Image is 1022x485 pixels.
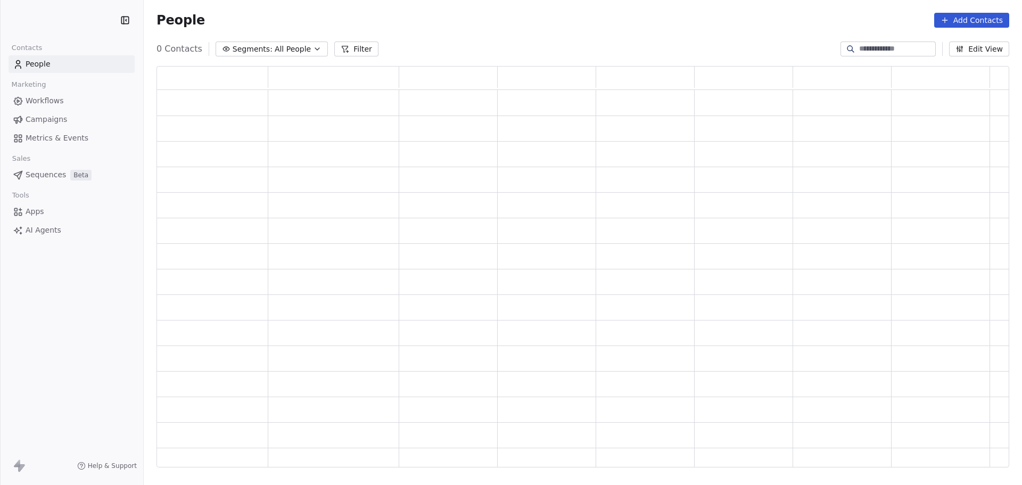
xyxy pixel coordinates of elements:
span: Campaigns [26,114,67,125]
span: AI Agents [26,225,61,236]
span: All People [275,44,311,55]
span: People [26,59,51,70]
button: Filter [334,42,378,56]
span: People [156,12,205,28]
a: Workflows [9,92,135,110]
a: SequencesBeta [9,166,135,184]
span: Tools [7,187,34,203]
span: Beta [70,170,92,180]
span: Contacts [7,40,47,56]
button: Add Contacts [934,13,1009,28]
span: Marketing [7,77,51,93]
span: Sales [7,151,35,167]
a: Metrics & Events [9,129,135,147]
a: Apps [9,203,135,220]
span: Help & Support [88,462,137,470]
span: Apps [26,206,44,217]
span: Sequences [26,169,66,180]
span: Workflows [26,95,64,106]
span: Metrics & Events [26,133,88,144]
button: Edit View [949,42,1009,56]
a: Help & Support [77,462,137,470]
span: Segments: [233,44,273,55]
span: 0 Contacts [156,43,202,55]
a: People [9,55,135,73]
a: AI Agents [9,221,135,239]
a: Campaigns [9,111,135,128]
